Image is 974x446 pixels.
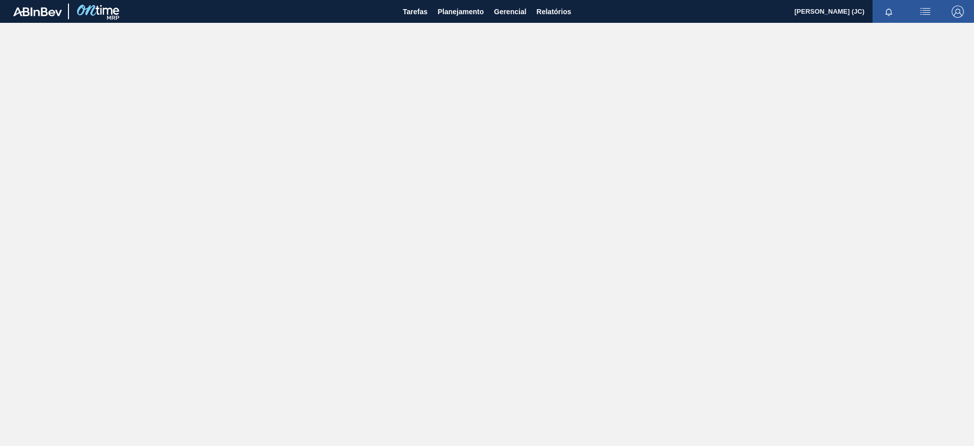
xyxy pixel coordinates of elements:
span: Tarefas [403,6,428,18]
img: Logout [952,6,964,18]
span: Gerencial [494,6,527,18]
button: Notificações [873,5,905,19]
span: Planejamento [438,6,484,18]
span: Relatórios [537,6,571,18]
img: TNhmsLtSVTkK8tSr43FrP2fwEKptu5GPRR3wAAAABJRU5ErkJggg== [13,7,62,16]
img: userActions [919,6,931,18]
